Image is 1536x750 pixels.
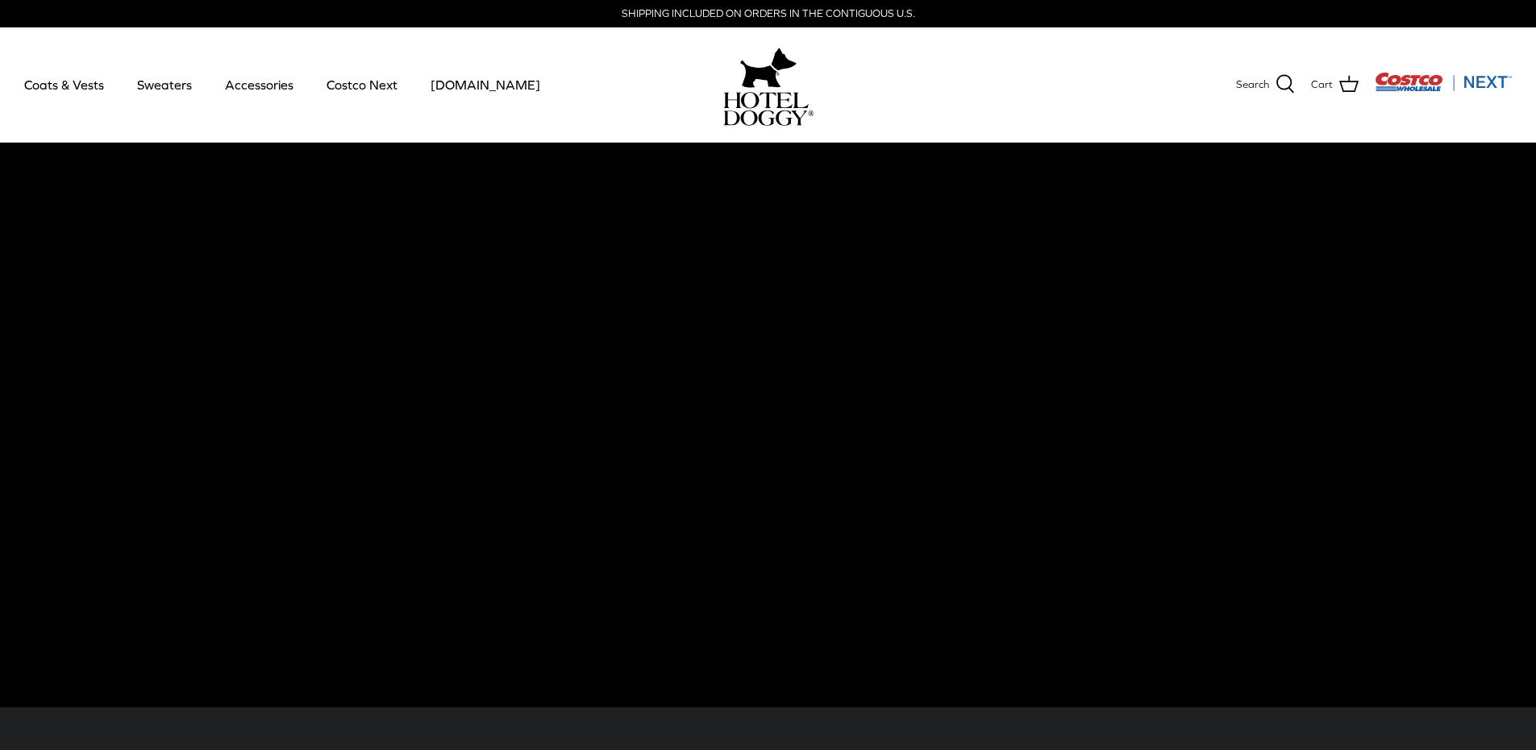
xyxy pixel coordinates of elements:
a: Sweaters [123,57,206,112]
img: hoteldoggycom [723,92,814,126]
span: Cart [1311,77,1333,94]
a: Search [1236,74,1295,95]
a: hoteldoggy.com hoteldoggycom [723,44,814,126]
img: hoteldoggy.com [740,44,797,92]
a: Costco Next [312,57,412,112]
a: Accessories [210,57,308,112]
a: Visit Costco Next [1375,82,1512,94]
a: Cart [1311,74,1359,95]
a: [DOMAIN_NAME] [416,57,555,112]
span: Search [1236,77,1269,94]
a: Coats & Vests [10,57,119,112]
img: Costco Next [1375,72,1512,92]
